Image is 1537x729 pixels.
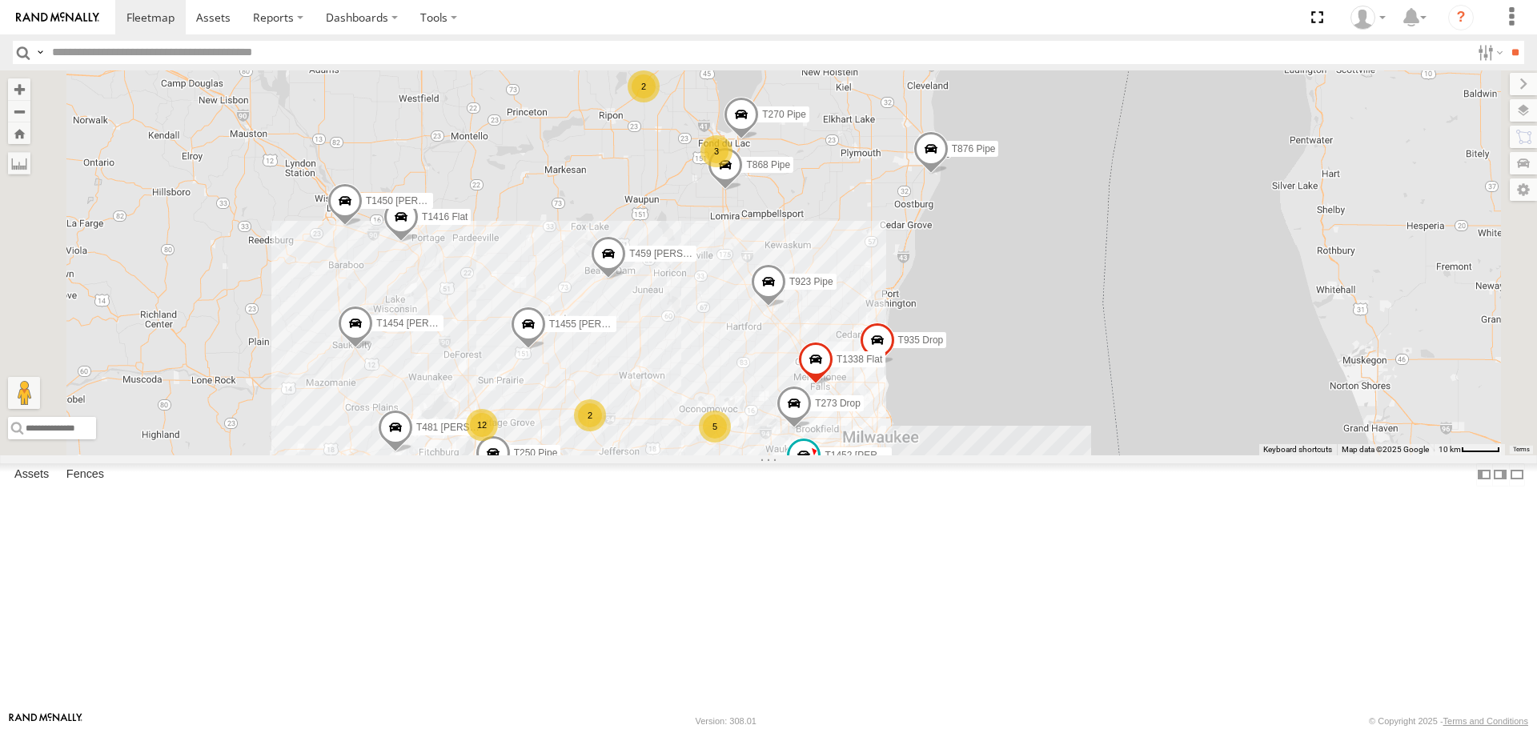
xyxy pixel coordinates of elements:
[1513,446,1530,452] a: Terms (opens in new tab)
[1443,716,1528,726] a: Terms and Conditions
[8,100,30,122] button: Zoom out
[815,399,861,410] span: T273 Drop
[6,464,57,487] label: Assets
[34,41,46,64] label: Search Query
[8,78,30,100] button: Zoom in
[1509,463,1525,487] label: Hide Summary Table
[416,422,539,433] span: T481 [PERSON_NAME] Flat
[422,211,468,222] span: T1416 Flat
[8,377,40,409] button: Drag Pegman onto the map to open Street View
[837,354,882,366] span: T1338 Flat
[629,248,752,259] span: T459 [PERSON_NAME] Flat
[1448,5,1474,30] i: ?
[376,318,504,330] span: T1454 [PERSON_NAME] Flat
[825,451,952,462] span: T1452 [PERSON_NAME] Flat
[1369,716,1528,726] div: © Copyright 2025 -
[58,464,112,487] label: Fences
[8,122,30,144] button: Zoom Home
[746,160,790,171] span: T868 Pipe
[514,447,558,459] span: T250 Pipe
[700,135,732,167] div: 3
[952,144,996,155] span: T876 Pipe
[1476,463,1492,487] label: Dock Summary Table to the Left
[8,152,30,174] label: Measure
[699,411,731,443] div: 5
[628,70,660,102] div: 2
[16,12,99,23] img: rand-logo.svg
[762,109,806,120] span: T270 Pipe
[1471,41,1506,64] label: Search Filter Options
[9,713,82,729] a: Visit our Website
[366,196,493,207] span: T1450 [PERSON_NAME] Flat
[1439,445,1461,454] span: 10 km
[1342,445,1429,454] span: Map data ©2025 Google
[549,318,676,330] span: T1455 [PERSON_NAME] Flat
[1510,178,1537,201] label: Map Settings
[696,716,756,726] div: Version: 308.01
[574,399,606,431] div: 2
[466,409,498,441] div: 12
[1492,463,1508,487] label: Dock Summary Table to the Right
[1434,444,1505,455] button: Map Scale: 10 km per 45 pixels
[1345,6,1391,30] div: AJ Klotz
[1263,444,1332,455] button: Keyboard shortcuts
[898,335,944,346] span: T935 Drop
[789,277,833,288] span: T923 Pipe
